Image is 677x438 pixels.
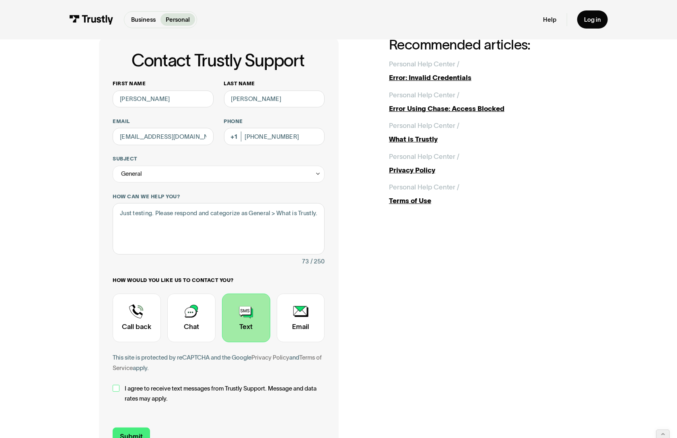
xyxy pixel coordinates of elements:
[121,169,142,179] div: General
[389,182,578,206] a: Personal Help Center /Terms of Use
[389,152,578,176] a: Personal Help Center /Privacy Policy
[224,80,325,87] label: Last name
[389,59,459,70] div: Personal Help Center /
[389,90,578,114] a: Personal Help Center /Error Using Chase: Access Blocked
[113,128,214,145] input: alex@mail.com
[389,165,578,176] div: Privacy Policy
[113,352,325,373] div: This site is protected by reCAPTCHA and the Google and apply.
[113,166,325,183] div: General
[113,80,214,87] label: First name
[69,15,114,24] img: Trustly Logo
[389,37,578,52] h2: Recommended articles:
[302,256,309,267] div: 73
[161,13,195,26] a: Personal
[113,90,214,108] input: Alex
[389,73,578,83] div: Error: Invalid Credentials
[224,118,325,125] label: Phone
[311,256,325,267] div: / 250
[577,10,608,29] a: Log in
[543,16,556,23] a: Help
[113,155,325,162] label: Subject
[113,118,214,125] label: Email
[224,90,325,108] input: Howard
[113,354,322,371] a: Terms of Service
[111,51,325,70] h1: Contact Trustly Support
[389,59,578,83] a: Personal Help Center /Error: Invalid Credentials
[584,16,601,23] div: Log in
[113,193,325,200] label: How can we help you?
[166,15,190,24] p: Personal
[125,383,325,404] span: I agree to receive text messages from Trustly Support. Message and data rates may apply.
[389,104,578,114] div: Error Using Chase: Access Blocked
[251,354,289,361] a: Privacy Policy
[126,13,161,26] a: Business
[389,134,578,145] div: What is Trustly
[224,128,325,145] input: (555) 555-5555
[389,121,578,145] a: Personal Help Center /What is Trustly
[389,182,459,193] div: Personal Help Center /
[389,90,459,101] div: Personal Help Center /
[389,152,459,162] div: Personal Help Center /
[131,15,156,24] p: Business
[389,121,459,131] div: Personal Help Center /
[113,277,325,284] label: How would you like us to contact you?
[389,196,578,206] div: Terms of Use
